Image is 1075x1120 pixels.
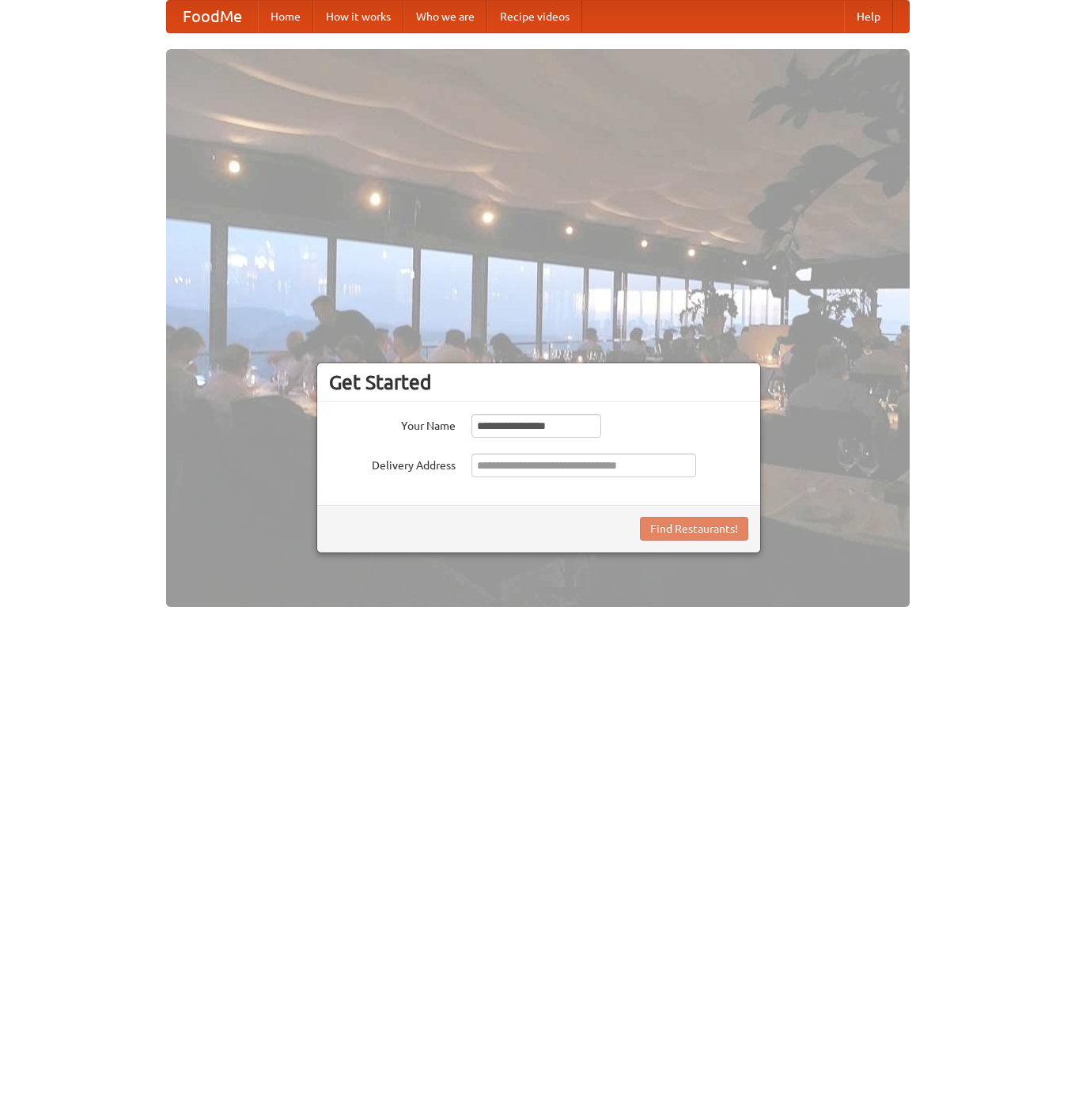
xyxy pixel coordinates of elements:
[167,1,258,32] a: FoodMe
[329,414,456,434] label: Your Name
[487,1,582,32] a: Recipe videos
[640,517,748,541] button: Find Restaurants!
[329,370,748,394] h3: Get Started
[329,454,456,473] label: Delivery Address
[844,1,893,32] a: Help
[403,1,487,32] a: Who we are
[258,1,313,32] a: Home
[313,1,403,32] a: How it works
